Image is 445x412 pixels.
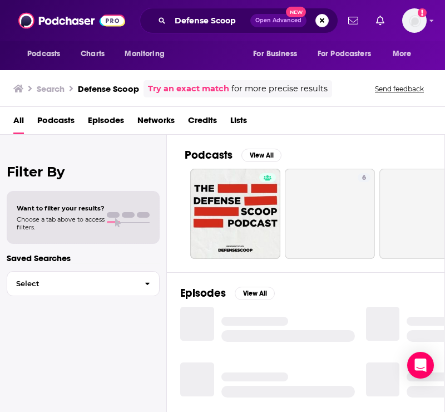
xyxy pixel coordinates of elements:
span: Open Advanced [255,18,301,23]
img: User Profile [402,8,427,33]
a: 6 [285,169,375,259]
span: Podcasts [27,46,60,62]
span: Want to filter your results? [17,204,105,212]
span: New [286,7,306,17]
p: Saved Searches [7,253,160,263]
button: Open AdvancedNew [250,14,306,27]
a: Charts [73,43,111,65]
a: Try an exact match [148,82,229,95]
span: for more precise results [231,82,328,95]
div: Open Intercom Messenger [407,352,434,379]
span: For Business [253,46,297,62]
h3: Defense Scoop [78,84,139,94]
a: Show notifications dropdown [344,11,363,30]
a: Podcasts [37,111,75,134]
span: Choose a tab above to access filters. [17,215,105,231]
button: Select [7,271,160,296]
a: PodcastsView All [185,148,281,162]
a: Networks [137,111,175,134]
span: Charts [81,46,105,62]
span: For Podcasters [318,46,371,62]
button: Show profile menu [402,8,427,33]
button: View All [241,149,281,162]
span: Select [7,280,136,287]
a: Show notifications dropdown [372,11,389,30]
span: 6 [362,173,366,184]
a: 6 [358,173,370,182]
h2: Episodes [180,286,226,300]
a: Episodes [88,111,124,134]
button: open menu [245,43,311,65]
a: Lists [230,111,247,134]
input: Search podcasts, credits, & more... [170,12,250,30]
div: Search podcasts, credits, & more... [140,8,338,33]
button: open menu [19,43,75,65]
button: open menu [310,43,387,65]
a: All [13,111,24,134]
a: EpisodesView All [180,286,275,300]
span: More [393,46,412,62]
h2: Podcasts [185,148,233,162]
button: Send feedback [372,84,427,94]
h3: Search [37,84,65,94]
a: Credits [188,111,217,134]
img: Podchaser - Follow, Share and Rate Podcasts [18,10,125,31]
button: open menu [117,43,179,65]
span: Monitoring [125,46,164,62]
button: View All [235,287,275,300]
svg: Add a profile image [418,8,427,17]
h2: Filter By [7,164,160,180]
span: Logged in as jacruz [402,8,427,33]
button: open menu [385,43,426,65]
